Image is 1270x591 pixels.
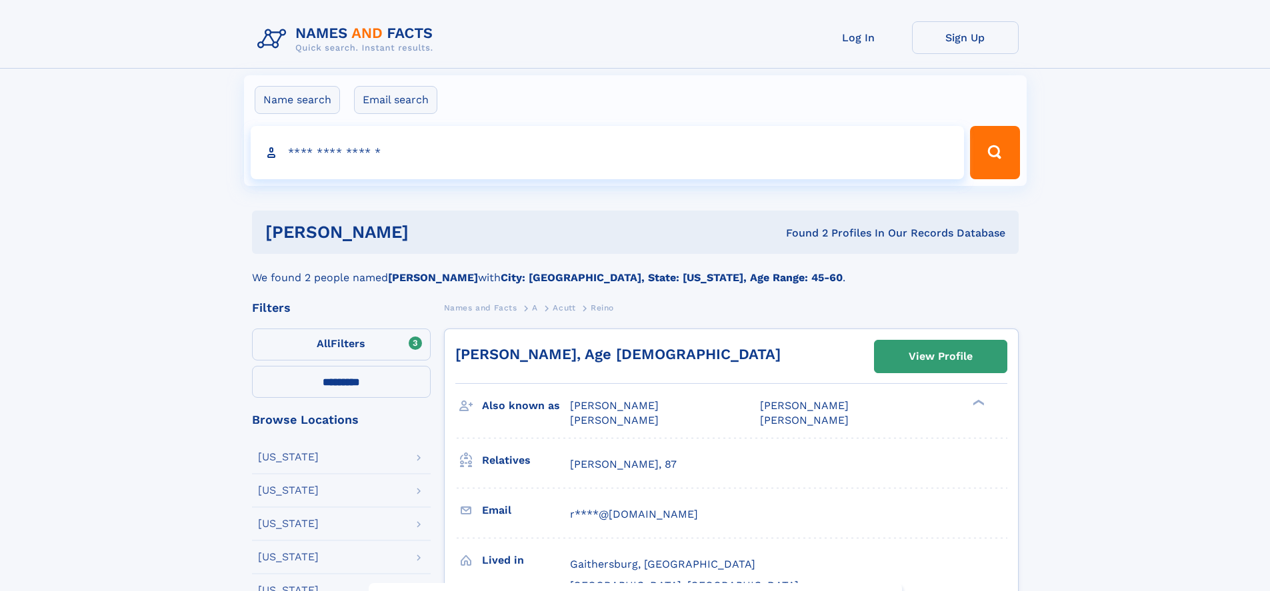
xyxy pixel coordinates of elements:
[912,21,1019,54] a: Sign Up
[760,399,849,412] span: [PERSON_NAME]
[265,224,597,241] h1: [PERSON_NAME]
[252,302,431,314] div: Filters
[258,518,319,529] div: [US_STATE]
[570,414,659,426] span: [PERSON_NAME]
[532,303,538,312] span: A
[255,86,340,114] label: Name search
[258,485,319,496] div: [US_STATE]
[455,346,781,362] a: [PERSON_NAME], Age [DEMOGRAPHIC_DATA]
[258,452,319,462] div: [US_STATE]
[597,226,1005,241] div: Found 2 Profiles In Our Records Database
[875,340,1007,372] a: View Profile
[570,457,677,472] a: [PERSON_NAME], 87
[252,21,444,57] img: Logo Names and Facts
[969,398,985,407] div: ❯
[553,303,575,312] span: Acutt
[760,414,849,426] span: [PERSON_NAME]
[252,414,431,426] div: Browse Locations
[482,394,570,417] h3: Also known as
[252,328,431,360] label: Filters
[570,558,755,570] span: Gaithersburg, [GEOGRAPHIC_DATA]
[591,303,614,312] span: Reino
[970,126,1019,179] button: Search Button
[482,499,570,522] h3: Email
[501,271,843,284] b: City: [GEOGRAPHIC_DATA], State: [US_STATE], Age Range: 45-60
[805,21,912,54] a: Log In
[252,254,1019,286] div: We found 2 people named with .
[553,299,575,316] a: Acutt
[482,449,570,472] h3: Relatives
[251,126,965,179] input: search input
[444,299,517,316] a: Names and Facts
[909,341,973,372] div: View Profile
[317,337,331,350] span: All
[388,271,478,284] b: [PERSON_NAME]
[354,86,437,114] label: Email search
[258,552,319,562] div: [US_STATE]
[532,299,538,316] a: A
[482,549,570,572] h3: Lived in
[570,399,659,412] span: [PERSON_NAME]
